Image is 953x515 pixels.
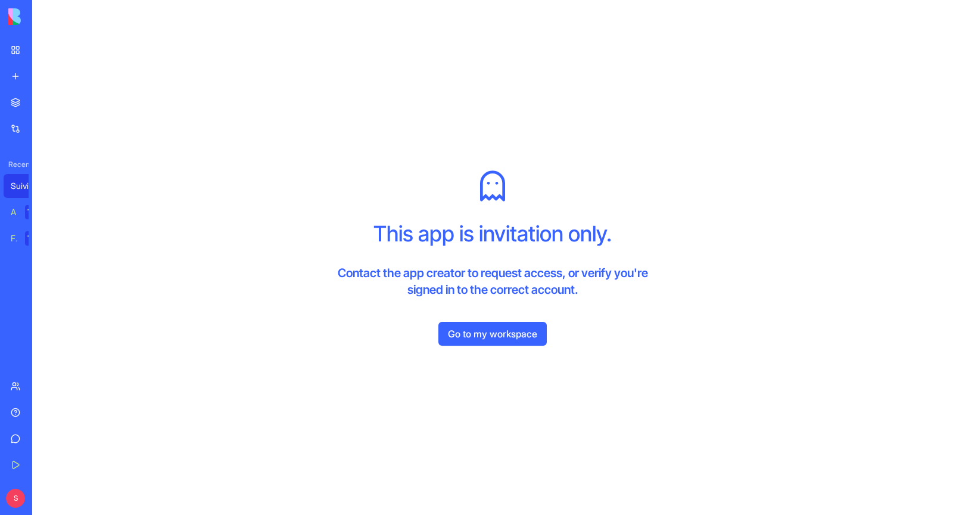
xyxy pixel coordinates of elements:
h1: This app is invitation only. [373,222,612,246]
img: logo [8,8,82,25]
div: Feedback Form [11,232,17,244]
a: AI Logo GeneratorTRY [4,200,51,224]
div: TRY [25,231,44,246]
a: Suivi Interventions Artisans [4,174,51,198]
a: Go to my workspace [438,322,547,346]
div: TRY [25,205,44,219]
div: AI Logo Generator [11,206,17,218]
span: S [6,489,25,508]
a: Feedback FormTRY [4,227,51,250]
div: Suivi Interventions Artisans [11,180,44,192]
span: Recent [4,160,29,169]
h4: Contact the app creator to request access, or verify you're signed in to the correct account. [321,265,664,298]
